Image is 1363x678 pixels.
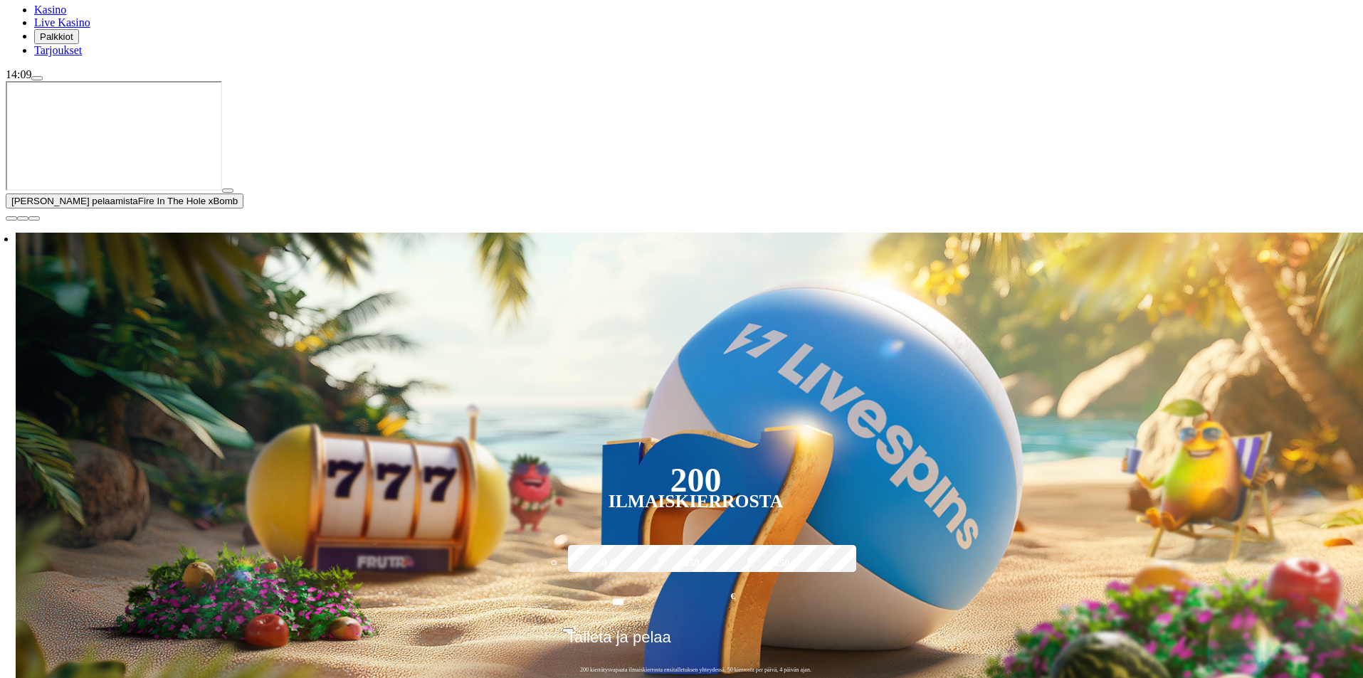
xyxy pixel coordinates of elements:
[574,623,578,632] span: €
[744,543,827,584] label: 250 €
[34,29,79,44] button: reward iconPalkkiot
[731,590,735,603] span: €
[6,68,31,80] span: 14:09
[34,44,82,56] span: Tarjoukset
[11,196,138,206] span: [PERSON_NAME] pelaamista
[562,627,829,657] button: Talleta ja pelaa
[34,16,90,28] span: Live Kasino
[34,4,66,16] a: diamond iconKasino
[6,194,243,208] button: [PERSON_NAME] pelaamistaFire In The Hole xBomb
[564,543,647,584] label: 50 €
[28,216,40,221] button: fullscreen icon
[34,16,90,28] a: poker-chip iconLive Kasino
[609,493,784,510] div: Ilmaiskierrosta
[670,472,721,489] div: 200
[562,666,829,674] span: 200 kierrätysvapaata ilmaiskierrosta ensitalletuksen yhteydessä. 50 kierrosta per päivä, 4 päivän...
[34,4,66,16] span: Kasino
[17,216,28,221] button: chevron-down icon
[6,216,17,221] button: close icon
[655,543,737,584] label: 150 €
[6,81,222,191] iframe: Fire In The Hole xBomb
[40,31,73,42] span: Palkkiot
[138,196,238,206] span: Fire In The Hole xBomb
[34,44,82,56] a: gift-inverted iconTarjoukset
[31,76,43,80] button: menu
[567,628,671,657] span: Talleta ja pelaa
[222,189,233,193] button: play icon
